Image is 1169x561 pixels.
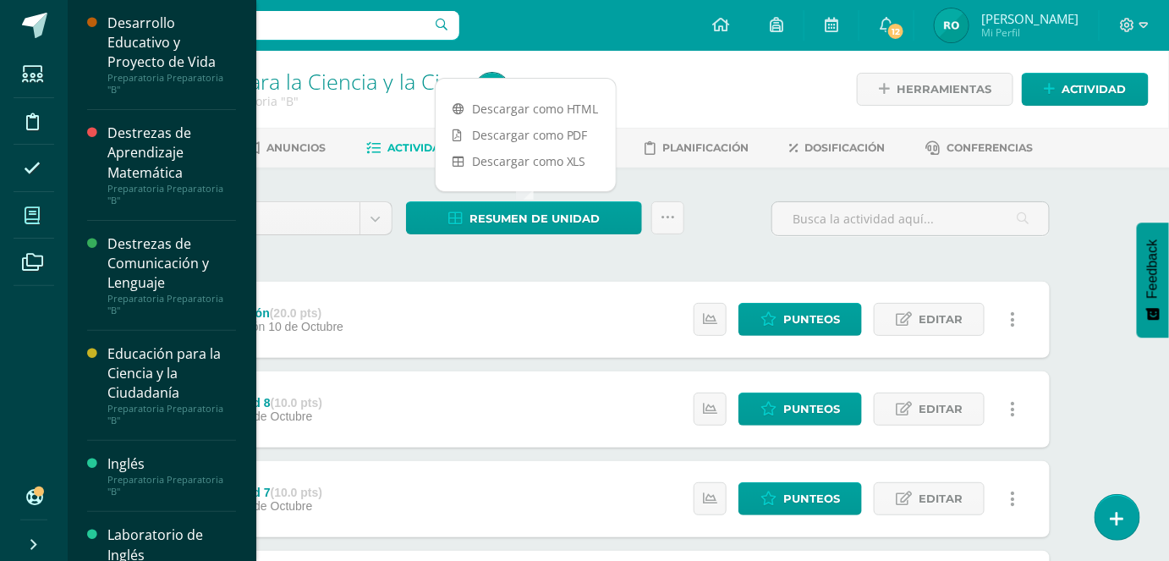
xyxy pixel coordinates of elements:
[663,141,749,154] span: Planificación
[107,124,236,206] a: Destrezas de Aprendizaje MatemáticaPreparatoria Preparatoria "B"
[926,135,1034,162] a: Conferencias
[1022,73,1149,106] a: Actividad
[469,203,600,234] span: Resumen de unidad
[107,14,236,96] a: Desarrollo Educativo y Proyecto de VidaPreparatoria Preparatoria "B"
[132,69,455,93] h1: Educación para la Ciencia y la Ciudadanía
[207,396,322,410] div: Actividad 8
[188,202,392,234] a: Unidad 5
[107,403,236,426] div: Preparatoria Preparatoria "B"
[367,135,463,162] a: Actividades
[107,234,236,316] a: Destrezas de Comunicación y LenguajePreparatoria Preparatoria "B"
[772,202,1049,235] input: Busca la actividad aquí...
[107,454,236,474] div: Inglés
[207,306,343,320] div: Evaluación
[1062,74,1127,105] span: Actividad
[107,474,236,498] div: Preparatoria Preparatoria "B"
[271,396,322,410] strong: (10.0 pts)
[268,320,343,333] span: 10 de Octubre
[919,483,963,514] span: Editar
[738,303,862,336] a: Punteos
[738,393,862,426] a: Punteos
[207,486,322,499] div: Actividad 7
[981,10,1078,27] span: [PERSON_NAME]
[783,393,840,425] span: Punteos
[200,202,347,234] span: Unidad 5
[107,234,236,293] div: Destrezas de Comunicación y Lenguaje
[783,483,840,514] span: Punteos
[738,482,862,515] a: Punteos
[107,454,236,498] a: InglésPreparatoria Preparatoria "B"
[436,96,616,122] a: Descargar como HTML
[805,141,886,154] span: Dosificación
[436,122,616,148] a: Descargar como PDF
[436,148,616,174] a: Descargar como XLS
[107,14,236,72] div: Desarrollo Educativo y Proyecto de Vida
[107,344,236,403] div: Educación para la Ciencia y la Ciudadanía
[790,135,886,162] a: Dosificación
[886,22,905,41] span: 12
[107,183,236,206] div: Preparatoria Preparatoria "B"
[107,72,236,96] div: Preparatoria Preparatoria "B"
[645,135,749,162] a: Planificación
[271,486,322,499] strong: (10.0 pts)
[897,74,991,105] span: Herramientas
[107,293,236,316] div: Preparatoria Preparatoria "B"
[981,25,1078,40] span: Mi Perfil
[919,393,963,425] span: Editar
[935,8,969,42] img: 5cd2b1b199685d6bfa81a6a537dcbf1c.png
[388,141,463,154] span: Actividades
[238,410,313,423] span: 10 de Octubre
[238,499,313,513] span: 10 de Octubre
[79,11,459,40] input: Busca un usuario...
[919,304,963,335] span: Editar
[244,135,327,162] a: Anuncios
[270,306,321,320] strong: (20.0 pts)
[475,73,509,107] img: 5cd2b1b199685d6bfa81a6a537dcbf1c.png
[406,201,642,234] a: Resumen de unidad
[857,73,1013,106] a: Herramientas
[267,141,327,154] span: Anuncios
[107,124,236,182] div: Destrezas de Aprendizaje Matemática
[1137,223,1169,338] button: Feedback - Mostrar encuesta
[132,67,529,96] a: Educación para la Ciencia y la Ciudadanía
[1145,239,1161,299] span: Feedback
[947,141,1034,154] span: Conferencias
[132,93,455,109] div: Preparatoria Preparatoria 'B'
[783,304,840,335] span: Punteos
[107,344,236,426] a: Educación para la Ciencia y la CiudadaníaPreparatoria Preparatoria "B"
